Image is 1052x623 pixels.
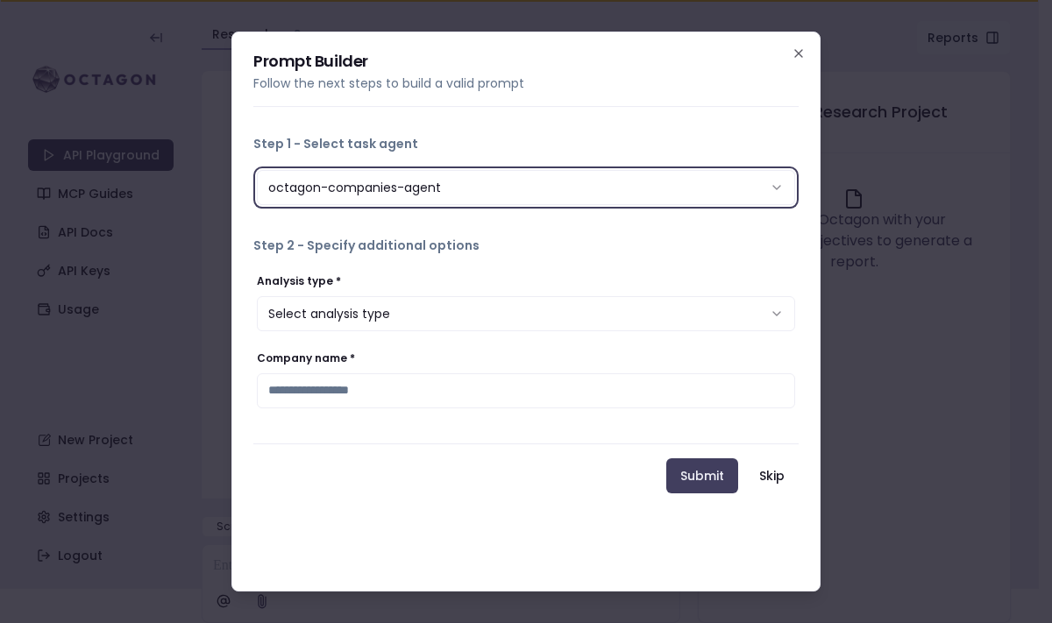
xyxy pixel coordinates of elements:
[257,273,341,288] label: Analysis type *
[257,350,355,365] label: Company name *
[253,268,799,429] div: Step 2 - Specify additional options
[253,53,799,69] h2: Prompt Builder
[253,166,799,209] div: Step 1 - Select task agent
[253,121,799,166] button: Step 1 - Select task agent
[666,458,738,493] button: Submit
[253,74,799,92] p: Follow the next steps to build a valid prompt
[745,458,799,493] button: Skip
[253,223,799,268] button: Step 2 - Specify additional options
